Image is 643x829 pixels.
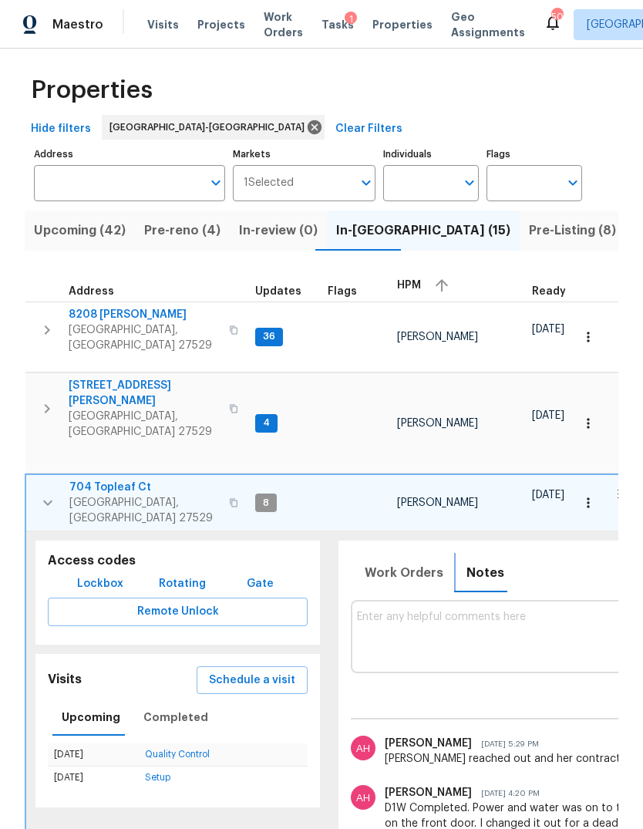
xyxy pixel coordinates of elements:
[69,495,220,526] span: [GEOGRAPHIC_DATA], [GEOGRAPHIC_DATA] 27529
[205,172,227,194] button: Open
[48,553,308,569] h5: Access codes
[77,575,123,594] span: Lockbox
[147,17,179,32] span: Visits
[48,767,139,790] td: [DATE]
[69,409,220,440] span: [GEOGRAPHIC_DATA], [GEOGRAPHIC_DATA] 27529
[34,150,225,159] label: Address
[532,490,564,500] span: [DATE]
[145,750,210,759] a: Quality Control
[31,83,153,98] span: Properties
[397,280,421,291] span: HPM
[372,17,433,32] span: Properties
[159,575,206,594] span: Rotating
[529,220,616,241] span: Pre-Listing (8)
[102,115,325,140] div: [GEOGRAPHIC_DATA]-[GEOGRAPHIC_DATA]
[451,9,525,40] span: Geo Assignments
[48,598,308,626] button: Remote Unlock
[145,773,170,782] a: Setup
[143,708,208,727] span: Completed
[257,416,276,430] span: 4
[562,172,584,194] button: Open
[62,708,120,727] span: Upcoming
[459,172,480,194] button: Open
[69,286,114,297] span: Address
[257,497,275,510] span: 8
[69,480,220,495] span: 704 Topleaf Ct
[351,736,375,760] img: Amanda Horton
[144,220,221,241] span: Pre-reno (4)
[233,150,376,159] label: Markets
[153,570,212,598] button: Rotating
[197,17,245,32] span: Projects
[321,19,354,30] span: Tasks
[197,666,308,695] button: Schedule a visit
[532,286,580,297] div: Earliest renovation start date (first business day after COE or Checkout)
[397,497,478,508] span: [PERSON_NAME]
[466,562,504,584] span: Notes
[69,307,220,322] span: 8208 [PERSON_NAME]
[472,790,540,797] span: [DATE] 4:20 PM
[532,324,564,335] span: [DATE]
[109,120,311,135] span: [GEOGRAPHIC_DATA]-[GEOGRAPHIC_DATA]
[385,738,472,749] span: [PERSON_NAME]
[532,286,566,297] span: Ready
[71,570,130,598] button: Lockbox
[397,418,478,429] span: [PERSON_NAME]
[336,220,510,241] span: In-[GEOGRAPHIC_DATA] (15)
[472,740,539,748] span: [DATE] 5:29 PM
[60,602,295,622] span: Remote Unlock
[69,378,220,409] span: [STREET_ADDRESS][PERSON_NAME]
[31,120,91,139] span: Hide filters
[69,322,220,353] span: [GEOGRAPHIC_DATA], [GEOGRAPHIC_DATA] 27529
[257,330,281,343] span: 36
[397,332,478,342] span: [PERSON_NAME]
[235,570,284,598] button: Gate
[48,743,139,767] td: [DATE]
[329,115,409,143] button: Clear Filters
[241,575,278,594] span: Gate
[355,172,377,194] button: Open
[351,785,375,810] img: Amanda Horton
[209,671,295,690] span: Schedule a visit
[335,120,402,139] span: Clear Filters
[383,150,479,159] label: Individuals
[25,115,97,143] button: Hide filters
[244,177,294,190] span: 1 Selected
[34,220,126,241] span: Upcoming (42)
[551,9,562,25] div: 50
[328,286,357,297] span: Flags
[52,17,103,32] span: Maestro
[532,410,564,421] span: [DATE]
[486,150,582,159] label: Flags
[365,562,443,584] span: Work Orders
[239,220,318,241] span: In-review (0)
[48,672,82,688] h5: Visits
[255,286,301,297] span: Updates
[345,12,357,27] div: 1
[385,787,472,798] span: [PERSON_NAME]
[264,9,303,40] span: Work Orders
